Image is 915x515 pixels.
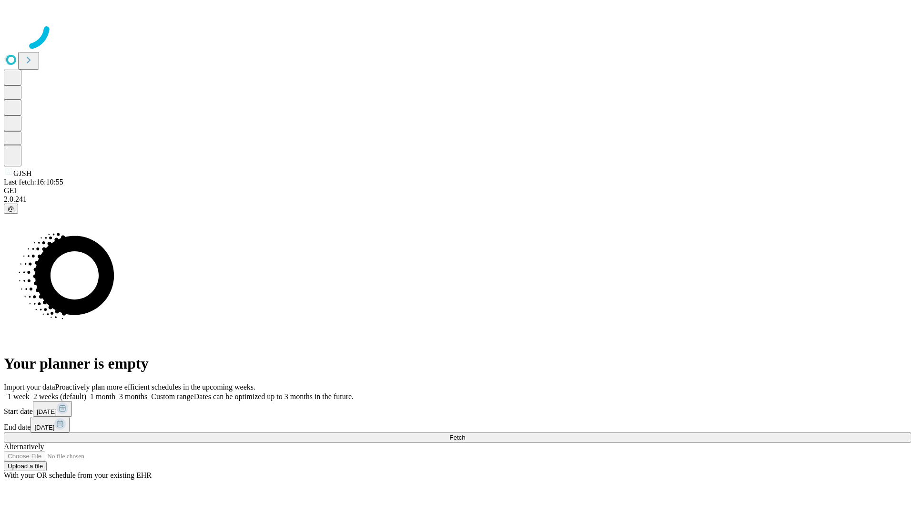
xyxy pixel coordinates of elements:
[30,417,70,433] button: [DATE]
[34,424,54,431] span: [DATE]
[4,186,911,195] div: GEI
[4,417,911,433] div: End date
[33,392,86,401] span: 2 weeks (default)
[119,392,147,401] span: 3 months
[4,401,911,417] div: Start date
[4,355,911,372] h1: Your planner is empty
[4,383,55,391] span: Import your data
[4,204,18,214] button: @
[4,461,47,471] button: Upload a file
[4,178,63,186] span: Last fetch: 16:10:55
[4,471,152,479] span: With your OR schedule from your existing EHR
[13,169,31,177] span: GJSH
[55,383,255,391] span: Proactively plan more efficient schedules in the upcoming weeks.
[90,392,115,401] span: 1 month
[449,434,465,441] span: Fetch
[37,408,57,415] span: [DATE]
[194,392,354,401] span: Dates can be optimized up to 3 months in the future.
[4,443,44,451] span: Alternatively
[33,401,72,417] button: [DATE]
[4,195,911,204] div: 2.0.241
[4,433,911,443] button: Fetch
[8,205,14,212] span: @
[151,392,193,401] span: Custom range
[8,392,30,401] span: 1 week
